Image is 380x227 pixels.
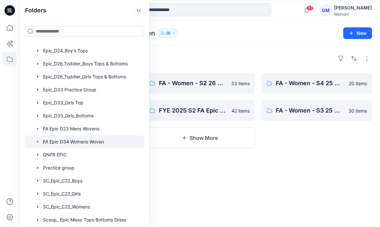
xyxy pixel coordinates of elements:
[145,100,255,121] a: FYE 2025 S2 FA Epic Womens Woven Board42 items
[306,6,314,11] span: 37
[145,127,255,148] button: Show More
[276,106,345,115] p: FA - Women - S3 25 Woven Board
[145,73,255,94] a: FA - Women - S2 26 Woven Board33 items
[343,27,372,39] button: New
[348,107,367,114] p: 30 items
[320,5,331,16] div: GM
[159,79,228,88] p: FA - Women - S2 26 Woven Board
[276,79,345,88] p: FA - Women - S4 25 Woven Board
[159,106,228,115] p: FYE 2025 S2 FA Epic Womens Woven Board
[334,4,372,12] div: [PERSON_NAME]
[231,80,250,87] p: 33 items
[158,29,179,38] button: 26
[349,80,367,87] p: 20 items
[261,100,372,121] a: FA - Women - S3 25 Woven Board30 items
[166,30,171,37] p: 26
[261,73,372,94] a: FA - Women - S4 25 Woven Board20 items
[334,12,372,17] div: Walmart
[232,107,250,114] p: 42 items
